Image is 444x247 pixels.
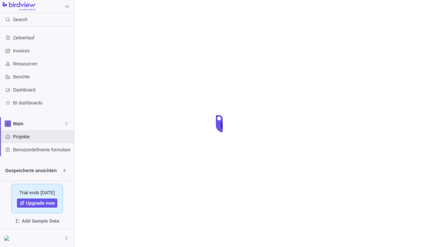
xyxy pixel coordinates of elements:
span: Berichte [13,74,72,80]
span: Dashboard [13,87,72,93]
span: Browse views [60,166,69,175]
img: Show [4,236,12,241]
span: BI dashboards [13,100,72,106]
span: Add Sample Data [21,217,59,225]
span: Main [13,120,64,127]
span: Add Sample Data [5,216,69,226]
span: Invoices [13,48,72,54]
a: Upgrade now [17,199,58,208]
div: Kostas Tsobanidis [4,234,12,242]
div: loading [209,111,235,137]
span: Search [13,16,27,23]
span: Gespeicherte ansichten [5,167,60,174]
span: Zeitverlauf [13,34,72,41]
span: Upgrade now [26,200,55,206]
img: logo [3,2,36,11]
span: Benutzerdefinierte formulare [13,146,72,153]
span: Get Started [13,180,72,187]
span: Trial ends [DATE] [20,189,55,196]
span: Projekte [13,133,72,140]
span: Ressourcen [13,61,72,67]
